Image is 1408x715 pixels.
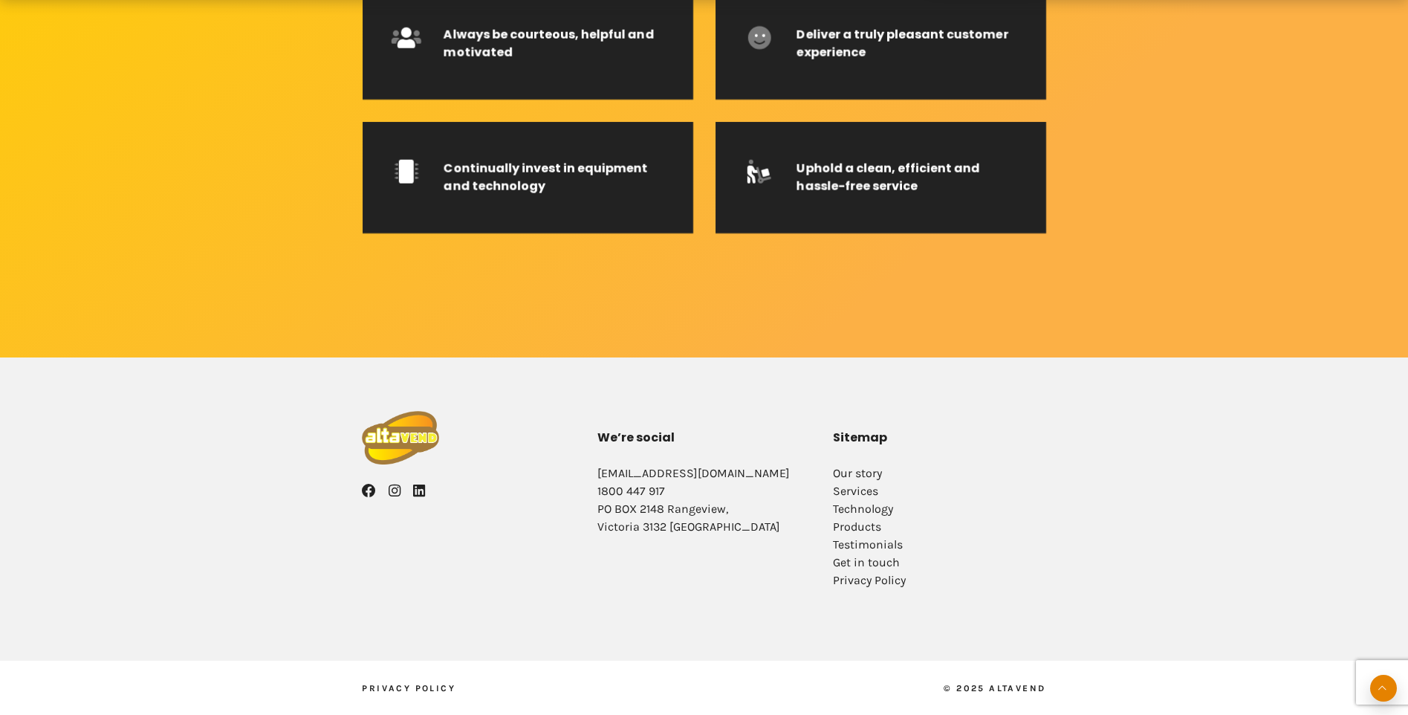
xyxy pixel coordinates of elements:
[833,537,903,551] a: Testimonials
[833,466,882,480] a: Our story
[797,26,1017,62] h6: Deliver a truly pleasant customer experience
[944,683,1045,693] span: © 2025 Altavend
[833,555,900,569] a: Get in touch
[444,26,664,62] h6: Always be courteous, helpful and motivated
[833,573,906,587] a: Privacy Policy
[597,466,790,480] a: [EMAIL_ADDRESS][DOMAIN_NAME]
[362,683,455,693] a: Privacy Policy
[597,484,665,498] a: 1800 447 917
[797,160,1017,195] h6: Uphold a clean, efficient and hassle-free service
[833,502,893,516] a: Technology
[444,160,664,195] h6: Continually invest in equipment and technology
[597,429,811,447] h2: We’re social
[833,484,878,498] a: Services
[362,465,575,501] nav: Social Menu
[833,520,881,534] a: Products
[833,429,1046,447] h2: Sitemap
[597,465,811,536] div: PO BOX 2148 Rangeview, Victoria 3132 [GEOGRAPHIC_DATA]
